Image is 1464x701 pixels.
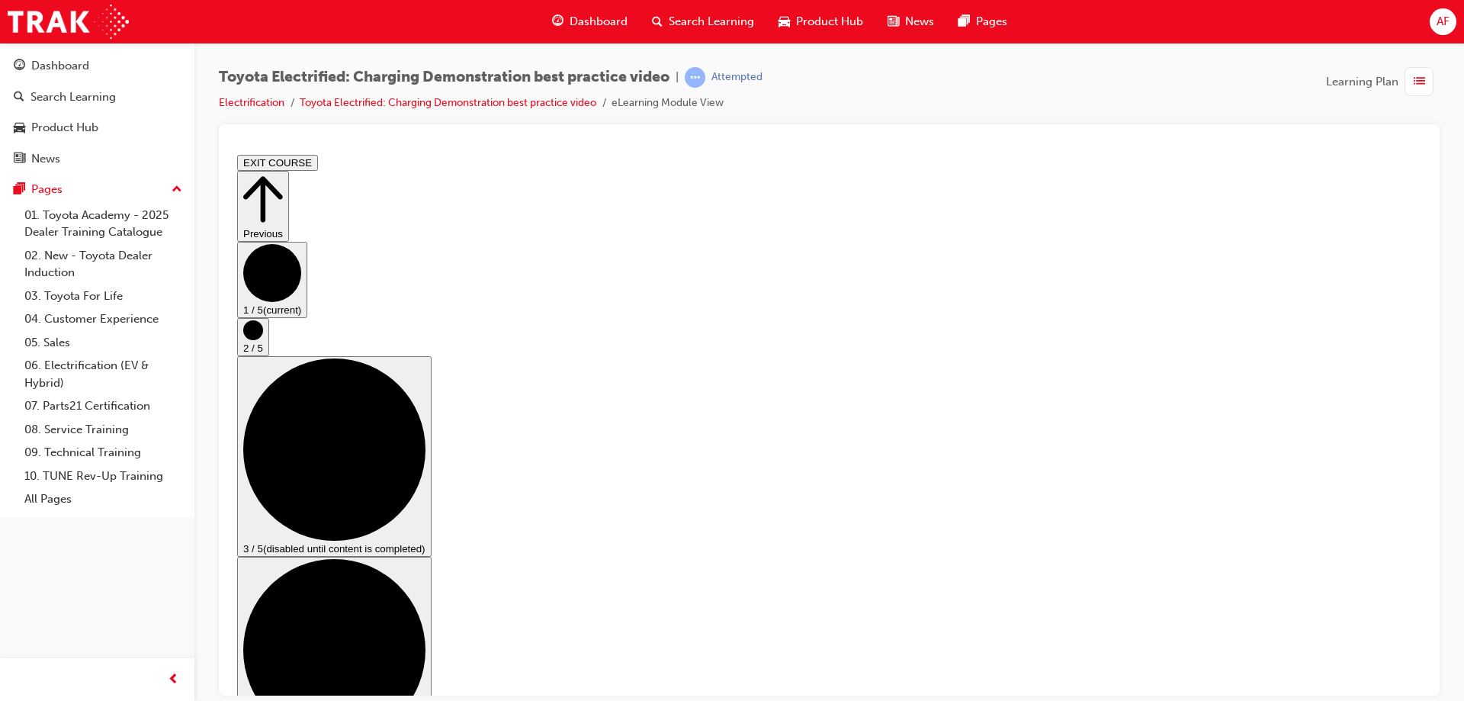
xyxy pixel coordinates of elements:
[570,13,628,31] span: Dashboard
[14,121,25,135] span: car-icon
[875,6,946,37] a: news-iconNews
[168,670,179,690] span: prev-icon
[6,49,188,175] button: DashboardSearch LearningProduct HubNews
[796,13,863,31] span: Product Hub
[1326,73,1398,91] span: Learning Plan
[1414,72,1425,92] span: list-icon
[12,394,32,406] span: 3 / 5
[18,331,188,355] a: 05. Sales
[6,114,188,142] a: Product Hub
[540,6,640,37] a: guage-iconDashboard
[18,487,188,511] a: All Pages
[6,83,188,111] a: Search Learning
[30,88,116,106] div: Search Learning
[14,59,25,73] span: guage-icon
[946,6,1019,37] a: pages-iconPages
[31,150,60,168] div: News
[12,156,32,167] span: 1 / 5
[6,207,201,408] button: 3 / 5(disabled until content is completed)
[18,244,188,285] a: 02. New - Toyota Dealer Induction
[172,180,182,200] span: up-icon
[6,175,188,204] button: Pages
[6,22,58,93] button: Previous
[6,6,87,22] button: EXIT COURSE
[12,79,52,91] span: Previous
[31,119,98,137] div: Product Hub
[711,70,762,85] div: Attempted
[32,394,194,406] span: (disabled until content is completed)
[976,13,1007,31] span: Pages
[669,13,754,31] span: Search Learning
[888,12,899,31] span: news-icon
[6,93,76,169] button: 1 / 5(current)
[18,465,188,488] a: 10. TUNE Rev-Up Training
[1437,13,1450,31] span: AF
[32,156,70,167] span: (current)
[8,5,129,39] img: Trak
[219,69,669,86] span: Toyota Electrified: Charging Demonstration best practice video
[18,204,188,244] a: 01. Toyota Academy - 2025 Dealer Training Catalogue
[18,394,188,418] a: 07. Parts21 Certification
[1430,8,1456,35] button: AF
[6,169,38,207] button: 2 / 5
[958,12,970,31] span: pages-icon
[6,52,188,80] a: Dashboard
[31,57,89,75] div: Dashboard
[18,441,188,465] a: 09. Technical Training
[14,183,25,197] span: pages-icon
[612,95,724,112] li: eLearning Module View
[14,91,24,105] span: search-icon
[652,12,663,31] span: search-icon
[640,6,766,37] a: search-iconSearch Learning
[552,12,563,31] span: guage-icon
[219,96,284,109] a: Electrification
[676,69,679,86] span: |
[31,181,63,198] div: Pages
[766,6,875,37] a: car-iconProduct Hub
[14,153,25,166] span: news-icon
[905,13,934,31] span: News
[779,12,790,31] span: car-icon
[12,194,32,205] span: 2 / 5
[18,285,188,308] a: 03. Toyota For Life
[18,354,188,394] a: 06. Electrification (EV & Hybrid)
[6,145,188,173] a: News
[18,307,188,331] a: 04. Customer Experience
[1326,67,1440,96] button: Learning Plan
[300,96,596,109] a: Toyota Electrified: Charging Demonstration best practice video
[18,418,188,442] a: 08. Service Training
[685,67,705,88] span: learningRecordVerb_ATTEMPT-icon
